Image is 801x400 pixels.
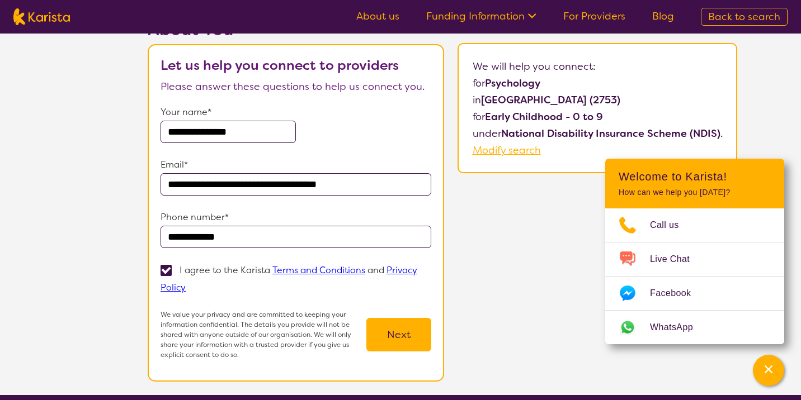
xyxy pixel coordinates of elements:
span: Back to search [708,10,780,23]
a: Blog [652,9,674,23]
a: Modify search [473,144,541,157]
p: We value your privacy and are committed to keeping your information confidential. The details you... [161,309,366,360]
b: Let us help you connect to providers [161,56,399,74]
a: For Providers [563,9,625,23]
p: Please answer these questions to help us connect you. [161,78,431,95]
b: Early Childhood - 0 to 9 [485,110,603,123]
div: Channel Menu [605,159,784,344]
p: in [473,92,723,108]
img: Karista logo [13,8,70,25]
p: Your name* [161,104,431,121]
b: National Disability Insurance Scheme (NDIS) [501,127,720,140]
a: Terms and Conditions [272,264,365,276]
span: Call us [650,217,692,234]
p: under . [473,125,723,142]
a: Web link opens in a new tab. [605,311,784,344]
p: Phone number* [161,209,431,226]
span: Facebook [650,285,704,302]
p: How can we help you [DATE]? [619,188,771,197]
p: for [473,75,723,92]
ul: Choose channel [605,208,784,344]
h2: Welcome to Karista! [619,170,771,183]
a: About us [356,9,399,23]
p: We will help you connect: [473,58,723,75]
b: Psychology [485,77,540,90]
p: I agree to the Karista and [161,264,417,293]
p: for [473,108,723,125]
span: Live Chat [650,251,703,268]
button: Next [366,318,431,351]
button: Channel Menu [753,355,784,386]
span: WhatsApp [650,319,706,336]
a: Back to search [701,8,788,26]
h2: About You [148,20,444,40]
a: Funding Information [426,9,536,23]
p: Email* [161,156,431,173]
b: [GEOGRAPHIC_DATA] (2753) [481,93,620,107]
